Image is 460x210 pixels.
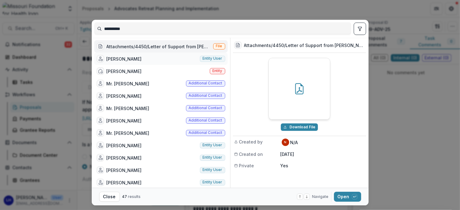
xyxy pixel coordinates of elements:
div: N/A [284,141,287,144]
span: 47 [122,194,127,199]
div: Mr. [PERSON_NAME] [107,105,150,112]
span: Private [239,162,254,169]
span: Created by [239,139,263,145]
div: [PERSON_NAME] [107,155,142,161]
div: Attachments/4450/Letter of Support from [PERSON_NAME] SLPS Superindentent of Schools [DATE].pdf [107,43,211,50]
div: Mr. [PERSON_NAME] [107,80,150,87]
div: Mr. [PERSON_NAME] [107,130,150,136]
h3: Attachments/4450/Letter of Support from [PERSON_NAME] SLPS Superindentent of Schools [DATE].pdf [244,42,365,49]
span: Additional contact [189,118,222,122]
span: Entity user [203,168,222,172]
div: [PERSON_NAME] [107,167,142,174]
p: N/A [290,139,298,146]
span: File [216,44,222,48]
button: Open [334,192,361,202]
span: Entity [213,69,222,73]
span: results [128,194,141,199]
span: Additional contact [189,131,222,135]
span: Created on [239,151,263,157]
span: Additional contact [189,81,222,85]
button: Download Attachments/4450/Letter of Support from Kelvin Adams SLPS Superindentent of Schools 3.6.... [281,123,318,131]
button: toggle filters [354,23,366,35]
span: Additional contact [189,93,222,98]
span: Additional contact [189,106,222,110]
div: [PERSON_NAME] [107,179,142,186]
p: [DATE] [281,151,365,157]
span: Entity user [203,143,222,147]
p: Yes [281,162,365,169]
div: [PERSON_NAME] [107,68,142,75]
span: Navigate [312,194,329,199]
span: Entity user [203,180,222,184]
span: Entity user [203,56,222,61]
div: [PERSON_NAME] [107,142,142,149]
div: [PERSON_NAME] [107,118,142,124]
span: Entity user [203,155,222,160]
button: Close [99,192,120,202]
div: [PERSON_NAME] [107,93,142,99]
div: [PERSON_NAME] [107,56,142,62]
